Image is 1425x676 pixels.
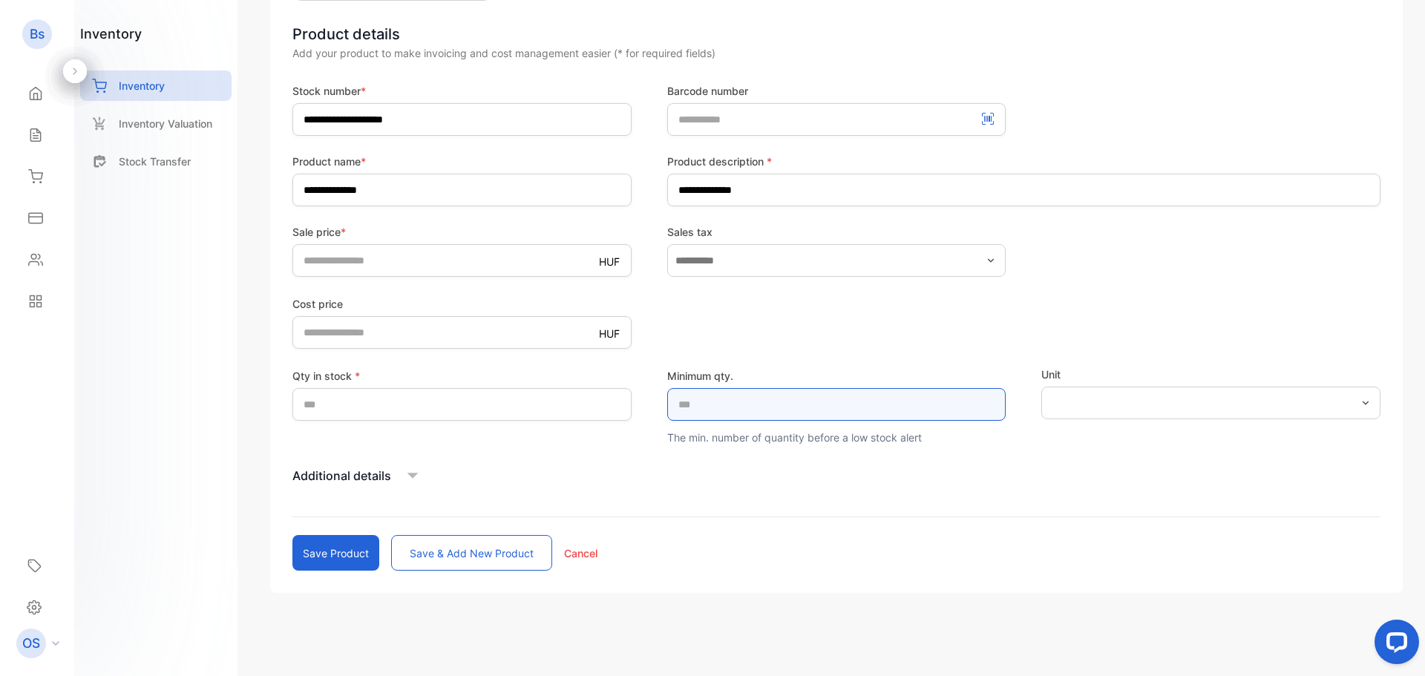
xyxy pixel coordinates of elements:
a: Inventory [80,70,232,101]
p: Stock Transfer [119,154,191,169]
iframe: LiveChat chat widget [1363,614,1425,676]
label: Sale price [292,224,632,240]
p: Inventory Valuation [119,116,212,131]
label: Unit [1041,367,1380,382]
label: Qty in stock [292,368,632,384]
h1: inventory [80,24,142,44]
label: Stock number [292,83,632,99]
p: OS [22,634,40,653]
p: HUF [599,254,620,269]
a: Inventory Valuation [80,108,232,139]
a: Stock Transfer [80,146,232,177]
p: HUF [599,326,620,341]
label: Product name [292,154,632,169]
div: Product details [292,23,1380,45]
label: Minimum qty. [667,368,1006,384]
p: Additional details [292,467,391,485]
div: Add your product to make invoicing and cost management easier (* for required fields) [292,45,1380,61]
button: Save & add new product [391,535,552,571]
label: Sales tax [667,224,1006,240]
p: Cancel [564,545,597,561]
p: Bs [30,24,45,44]
button: Save product [292,535,379,571]
p: Inventory [119,78,165,93]
label: Cost price [292,296,632,312]
p: The min. number of quantity before a low stock alert [667,430,1006,445]
label: Product description [667,154,1380,169]
label: Barcode number [667,83,1006,99]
